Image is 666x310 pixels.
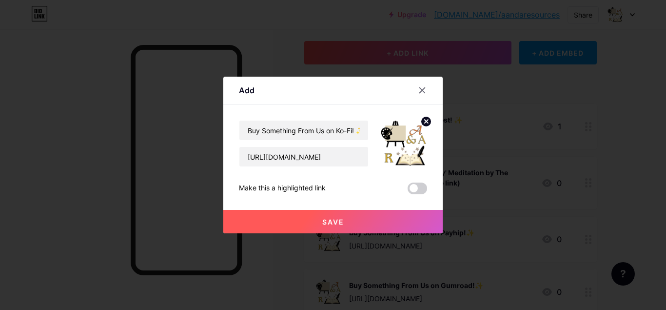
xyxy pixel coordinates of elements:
div: Add [239,84,255,96]
img: link_thumbnail [380,120,427,167]
button: Save [223,210,443,233]
div: Make this a highlighted link [239,183,326,194]
input: URL [239,147,368,166]
input: Title [239,121,368,140]
span: Save [322,218,344,226]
